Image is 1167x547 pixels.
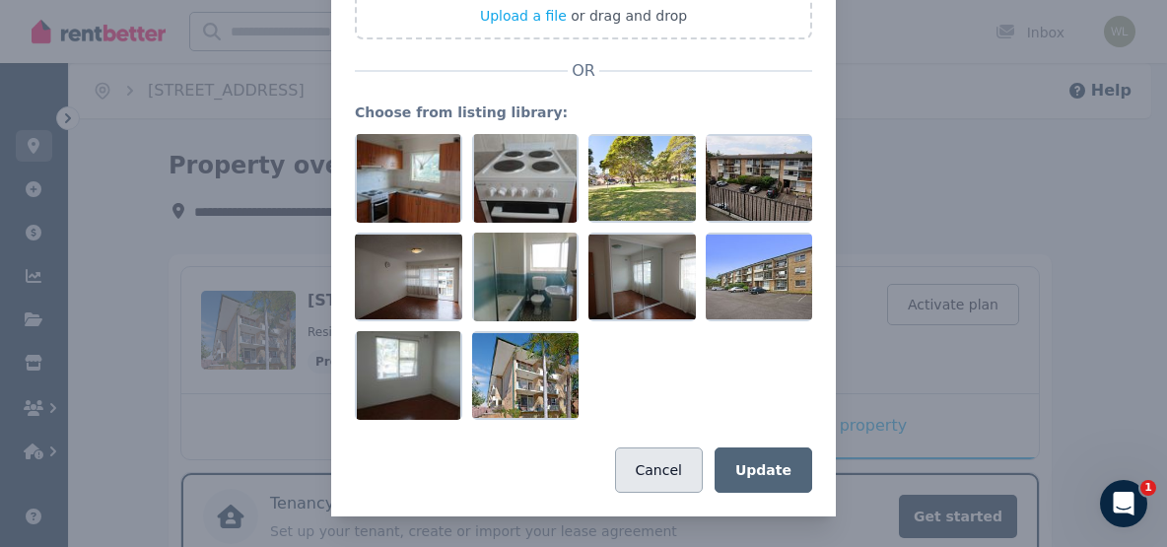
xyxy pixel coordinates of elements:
button: Update [715,447,812,493]
iframe: Intercom live chat [1100,480,1147,527]
button: Upload a file or drag and drop [480,6,687,26]
span: OR [568,59,599,83]
span: 1 [1140,480,1156,496]
span: Upload a file [480,8,567,24]
button: Cancel [615,447,703,493]
span: or drag and drop [571,8,687,24]
legend: Choose from listing library: [355,103,812,122]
